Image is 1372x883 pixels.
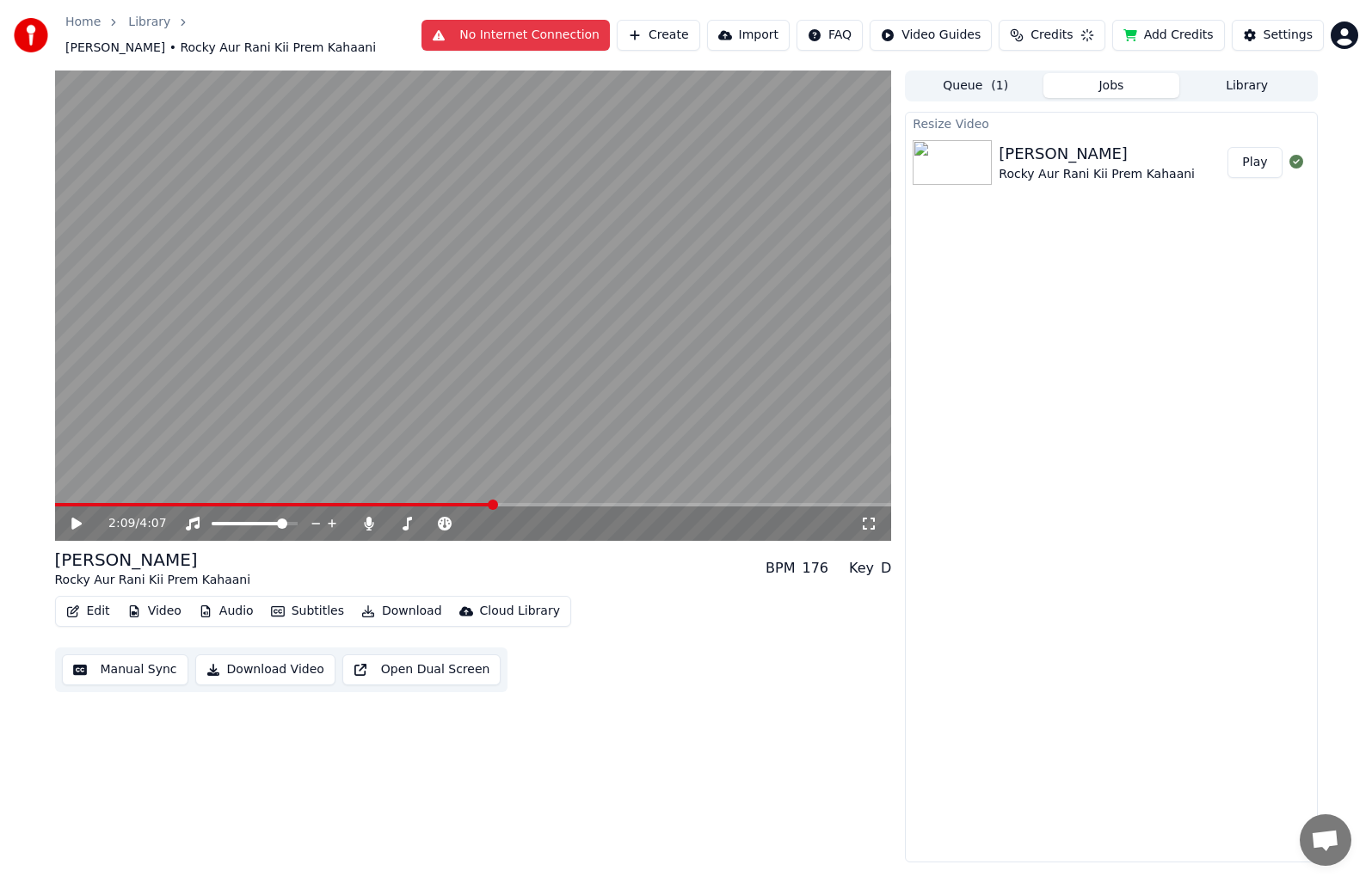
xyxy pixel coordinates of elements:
button: Queue [907,73,1043,98]
div: Key [849,558,874,579]
button: Download Video [195,654,335,685]
span: [PERSON_NAME] • Rocky Aur Rani Kii Prem Kahaani [65,40,376,57]
div: Settings [1264,27,1313,44]
button: Credits [999,20,1104,51]
button: FAQ [797,20,863,51]
div: [PERSON_NAME] [55,548,251,572]
div: D [881,558,891,579]
button: Download [354,599,449,623]
div: [PERSON_NAME] [999,142,1195,166]
button: Create [617,20,700,51]
div: 176 [802,558,828,579]
div: Rocky Aur Rani Kii Prem Kahaani [999,166,1195,183]
span: 4:07 [139,515,166,532]
button: Library [1179,73,1315,98]
div: Rocky Aur Rani Kii Prem Kahaani [55,572,251,589]
div: BPM [766,558,795,579]
button: Subtitles [264,599,351,623]
button: Import [707,20,790,51]
button: Video Guides [870,20,992,51]
div: Cloud Library [480,603,560,620]
button: Settings [1232,20,1324,51]
div: Resize Video [906,113,1316,133]
div: Open chat [1300,814,1351,866]
button: Audio [192,599,261,623]
span: ( 1 ) [991,77,1008,95]
a: Home [65,14,101,31]
button: Video [120,599,188,623]
span: Credits [1031,27,1073,44]
button: No Internet Connection [421,20,610,51]
button: Play [1227,147,1282,178]
button: Manual Sync [62,654,188,685]
button: Edit [59,599,117,623]
img: youka [14,18,48,52]
a: Library [128,14,170,31]
nav: breadcrumb [65,14,421,57]
span: 2:09 [108,515,135,532]
button: Open Dual Screen [342,654,501,685]
div: / [108,515,150,532]
button: Add Credits [1112,20,1225,51]
button: Jobs [1043,73,1179,98]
